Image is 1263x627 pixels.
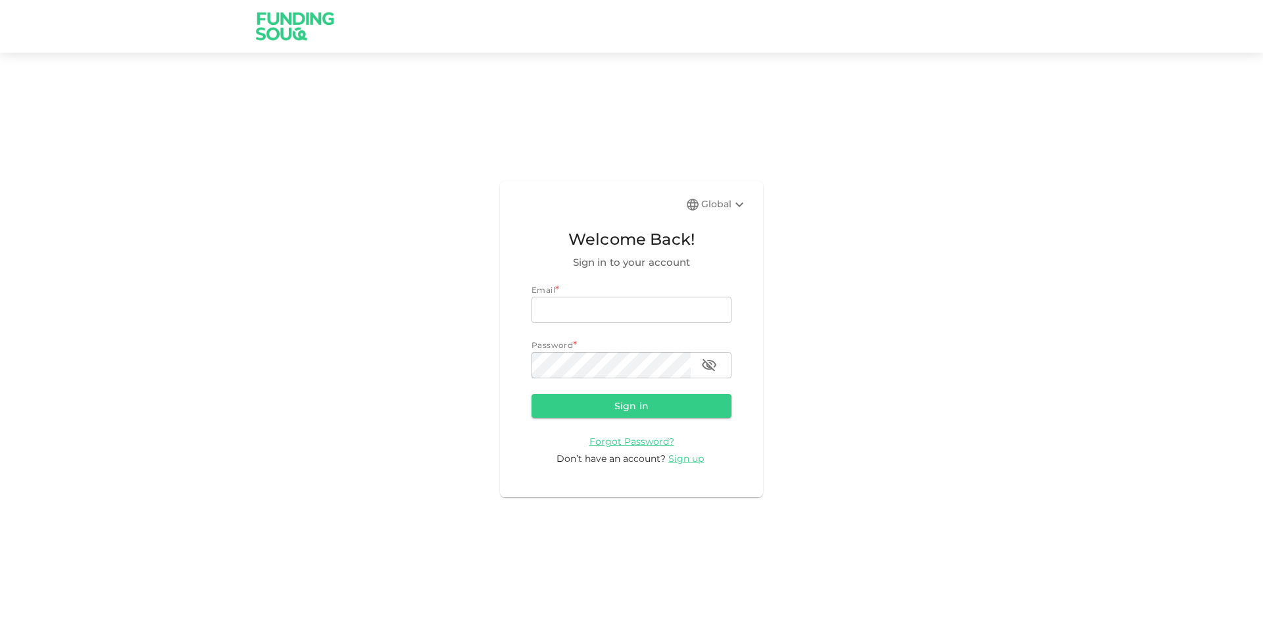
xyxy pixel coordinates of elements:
[589,435,674,447] a: Forgot Password?
[532,394,731,418] button: Sign in
[701,197,747,213] div: Global
[532,352,691,378] input: password
[532,297,731,323] input: email
[532,227,731,252] span: Welcome Back!
[557,453,666,464] span: Don’t have an account?
[668,453,704,464] span: Sign up
[532,255,731,270] span: Sign in to your account
[532,340,573,350] span: Password
[532,285,555,295] span: Email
